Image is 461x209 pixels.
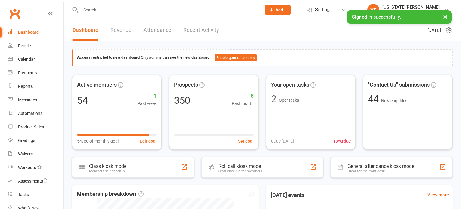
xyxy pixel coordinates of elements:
a: Clubworx [7,6,22,21]
div: Gradings [18,138,35,143]
div: Messages [18,97,37,102]
span: Signed in successfully. [352,14,401,20]
a: Recent Activity [183,20,219,41]
h3: [DATE] events [266,190,309,201]
div: Class kiosk mode [89,163,126,169]
span: [DATE] [427,27,441,34]
div: 54 [77,96,88,105]
button: × [440,10,451,23]
span: 1 overdue [333,138,351,144]
div: Product Sales [18,124,44,129]
div: 350 [174,96,190,105]
div: Middlebury Martial Arts Academy [382,10,444,15]
a: People [8,39,63,53]
div: VF [367,4,379,16]
button: Set goal [238,138,254,144]
a: Attendance [143,20,171,41]
div: Assessments [18,179,48,183]
strong: Access restricted to new dashboard: [77,55,141,60]
a: Messages [8,93,63,107]
span: New enquiries [381,98,407,103]
a: Product Sales [8,120,63,134]
a: Gradings [8,134,63,147]
span: 44 [368,93,381,105]
span: Membership breakdown [77,190,144,198]
div: People [18,43,31,48]
div: Automations [18,111,42,116]
span: Open tasks [279,98,299,103]
div: Tasks [18,192,29,197]
a: Tasks [8,188,63,201]
span: Past month [232,100,254,107]
div: Staff check-in for members [218,169,262,173]
div: Only admins can see the new dashboard. [77,54,448,61]
span: Settings [315,3,332,17]
a: Calendar [8,53,63,66]
span: 54/60 of monthly goal [77,138,119,144]
div: Workouts [18,165,36,170]
div: [US_STATE][PERSON_NAME] [382,5,444,10]
div: Payments [18,70,37,75]
div: Members self check-in [89,169,126,173]
span: Past week [137,100,157,107]
a: Dashboard [8,26,63,39]
div: Roll call kiosk mode [218,163,262,169]
div: Great for the front desk [348,169,414,173]
span: +8 [232,92,254,100]
span: 0 Due [DATE] [271,138,294,144]
span: +1 [137,92,157,100]
div: Calendar [18,57,35,62]
span: "Contact Us" submissions [368,81,430,89]
a: Reports [8,80,63,93]
a: Waivers [8,147,63,161]
a: Payments [8,66,63,80]
div: 2 [271,94,276,104]
span: Active members [77,81,117,89]
a: Dashboard [72,20,98,41]
a: Revenue [110,20,131,41]
span: Prospects [174,81,198,89]
a: Assessments [8,174,63,188]
input: Search... [79,6,257,14]
div: Dashboard [18,30,39,35]
a: View more [427,191,449,198]
div: Reports [18,84,33,89]
button: Enable general access [215,54,257,61]
div: Waivers [18,152,33,156]
span: Add [276,8,283,12]
span: Your open tasks [271,81,309,89]
button: Edit goal [140,138,157,144]
button: Add [265,5,291,15]
a: Automations [8,107,63,120]
a: Workouts [8,161,63,174]
div: General attendance kiosk mode [348,163,414,169]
